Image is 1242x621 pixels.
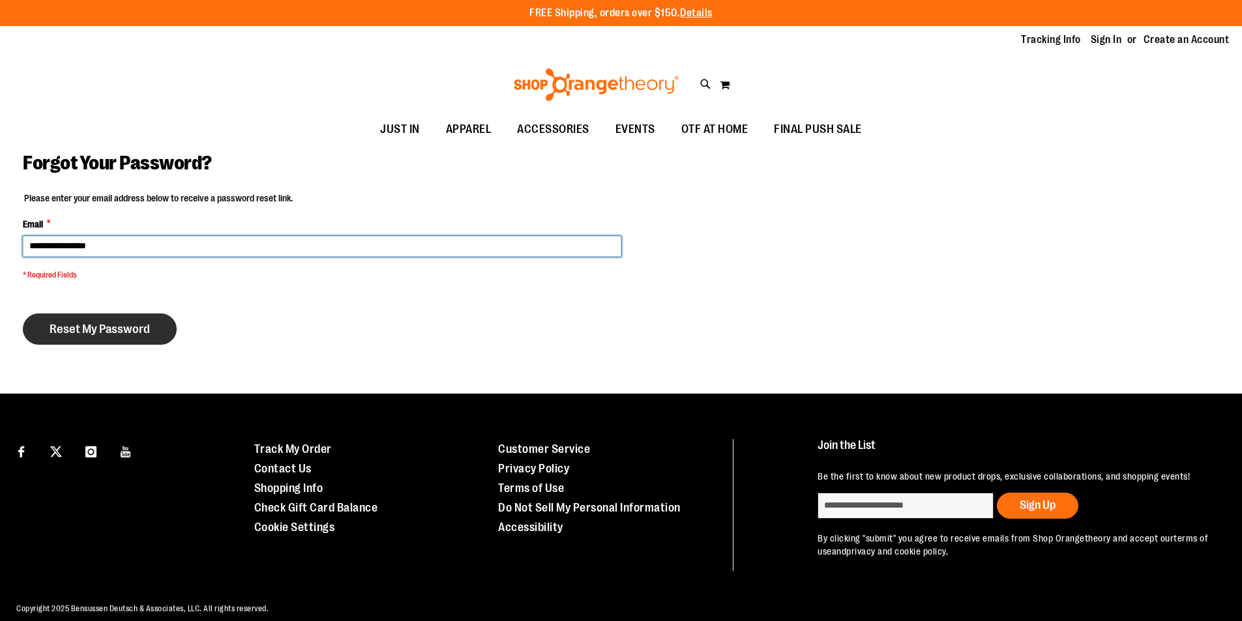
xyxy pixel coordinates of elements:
legend: Please enter your email address below to receive a password reset link. [23,192,294,205]
img: Twitter [50,446,62,457]
a: ACCESSORIES [504,115,602,145]
a: Sign In [1091,33,1122,47]
p: FREE Shipping, orders over $150. [529,6,713,21]
a: Do Not Sell My Personal Information [498,501,681,514]
span: JUST IN [380,115,420,144]
span: * Required Fields [23,270,621,281]
span: FINAL PUSH SALE [774,115,862,144]
a: Visit our Youtube page [115,439,138,462]
span: Forgot Your Password? [23,152,212,174]
a: privacy and cookie policy. [846,546,948,556]
a: Privacy Policy [498,462,569,475]
a: Terms of Use [498,482,564,495]
a: Cookie Settings [254,521,335,534]
a: Visit our X page [45,439,68,462]
span: APPAREL [446,115,492,144]
a: Accessibility [498,521,563,534]
span: Copyright 2025 Bensussen Deutsch & Associates, LLC. All rights reserved. [16,604,269,613]
a: FINAL PUSH SALE [761,115,875,145]
button: Sign Up [997,493,1078,519]
a: APPAREL [433,115,505,145]
span: OTF AT HOME [681,115,748,144]
a: Visit our Facebook page [10,439,33,462]
p: Be the first to know about new product drops, exclusive collaborations, and shopping events! [818,470,1212,483]
span: EVENTS [615,115,655,144]
a: Tracking Info [1021,33,1081,47]
a: Contact Us [254,462,312,475]
a: Shopping Info [254,482,323,495]
span: ACCESSORIES [517,115,589,144]
span: Email [23,218,43,231]
img: Shop Orangetheory [512,68,681,101]
a: OTF AT HOME [668,115,761,145]
input: enter email [818,493,994,519]
button: Reset My Password [23,313,177,345]
a: EVENTS [602,115,668,145]
span: Reset My Password [50,322,150,336]
a: terms of use [818,533,1208,556]
a: Track My Order [254,442,332,455]
p: By clicking "submit" you agree to receive emails from Shop Orangetheory and accept our and [818,532,1212,558]
a: JUST IN [367,115,433,145]
h4: Join the List [818,439,1212,463]
a: Visit our Instagram page [80,439,102,462]
a: Check Gift Card Balance [254,501,378,514]
span: Sign Up [1020,498,1056,512]
a: Details [680,7,713,19]
a: Create an Account [1144,33,1230,47]
a: Customer Service [498,442,590,455]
